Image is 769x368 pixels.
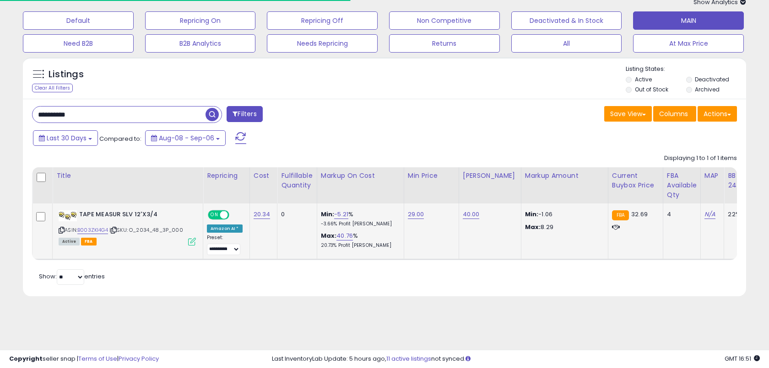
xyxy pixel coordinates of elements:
[664,154,737,163] div: Displaying 1 to 1 of 1 items
[408,210,424,219] a: 29.00
[633,11,744,30] button: MAIN
[272,355,760,363] div: Last InventoryLab Update: 5 hours ago, not synced.
[525,223,601,231] p: 8.29
[39,272,105,281] span: Show: entries
[79,210,190,221] b: TAPE MEASUR SLV 12'X3/4
[109,226,183,234] span: | SKU: O_2034_48_3P_000
[653,106,696,122] button: Columns
[695,75,729,83] label: Deactivated
[604,106,652,122] button: Save View
[667,210,693,219] div: 4
[525,171,604,181] div: Markup Amount
[59,210,77,221] img: 41N6cDxW7-L._SL40_.jpg
[56,171,199,181] div: Title
[626,65,746,74] p: Listing States:
[525,210,601,219] p: -1.06
[281,210,309,219] div: 0
[227,106,262,122] button: Filters
[9,354,43,363] strong: Copyright
[728,210,758,219] div: 22%
[267,11,378,30] button: Repricing Off
[321,232,397,249] div: %
[695,85,720,93] label: Archived
[99,134,141,143] span: Compared to:
[317,167,404,203] th: The percentage added to the cost of goods (COGS) that forms the calculator for Min & Max prices.
[386,354,431,363] a: 11 active listings
[47,133,87,143] span: Last 30 Days
[207,224,243,233] div: Amazon AI *
[321,231,337,240] b: Max:
[119,354,159,363] a: Privacy Policy
[659,109,688,118] span: Columns
[49,68,84,81] h5: Listings
[33,130,98,146] button: Last 30 Days
[32,84,73,92] div: Clear All Filters
[145,130,226,146] button: Aug-08 - Sep-06
[281,171,313,190] div: Fulfillable Quantity
[334,210,348,219] a: -5.21
[511,34,622,53] button: All
[408,171,455,181] div: Min Price
[321,210,335,219] b: Min:
[254,210,271,219] a: 20.34
[633,34,744,53] button: At Max Price
[254,171,274,181] div: Cost
[267,34,378,53] button: Needs Repricing
[78,354,117,363] a: Terms of Use
[228,211,243,219] span: OFF
[635,75,652,83] label: Active
[321,171,400,181] div: Markup on Cost
[145,11,256,30] button: Repricing On
[635,85,668,93] label: Out of Stock
[23,11,134,30] button: Default
[704,210,715,219] a: N/A
[631,210,648,219] span: 32.69
[321,242,397,249] p: 20.73% Profit [PERSON_NAME]
[77,226,108,234] a: B003ZKI4G4
[59,238,80,245] span: All listings currently available for purchase on Amazon
[612,210,629,220] small: FBA
[23,34,134,53] button: Need B2B
[207,235,243,255] div: Preset:
[463,171,517,181] div: [PERSON_NAME]
[9,355,159,363] div: seller snap | |
[81,238,97,245] span: FBA
[725,354,760,363] span: 2025-10-7 16:51 GMT
[389,11,500,30] button: Non Competitive
[525,223,541,231] strong: Max:
[207,171,246,181] div: Repricing
[667,171,697,200] div: FBA Available Qty
[511,11,622,30] button: Deactivated & In Stock
[728,171,761,190] div: BB Share 24h.
[525,210,539,219] strong: Min:
[463,210,480,219] a: 40.00
[209,211,220,219] span: ON
[321,210,397,227] div: %
[159,133,214,143] span: Aug-08 - Sep-06
[704,171,720,181] div: MAP
[389,34,500,53] button: Returns
[145,34,256,53] button: B2B Analytics
[59,210,196,245] div: ASIN:
[612,171,659,190] div: Current Buybox Price
[321,221,397,227] p: -3.66% Profit [PERSON_NAME]
[698,106,737,122] button: Actions
[336,231,353,240] a: 40.76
